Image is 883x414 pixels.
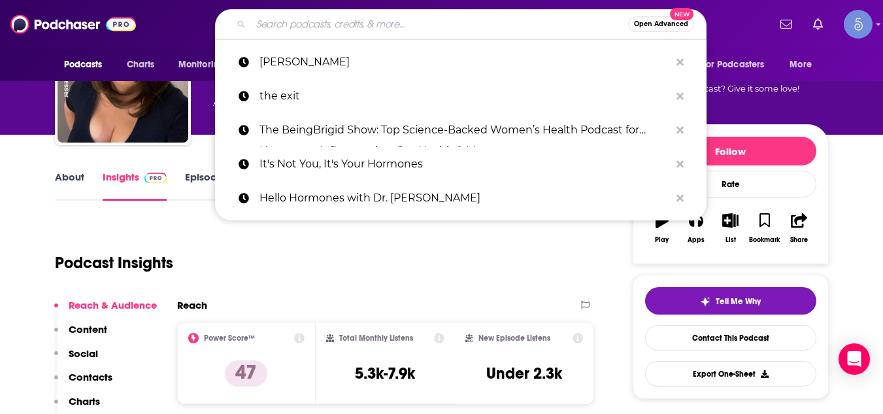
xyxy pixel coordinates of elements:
button: Bookmark [748,205,782,252]
p: Reach & Audience [69,299,157,311]
button: Share [782,205,816,252]
a: It's Not You, It's Your Hormones [215,147,707,181]
a: Hello Hormones with Dr. [PERSON_NAME] [215,181,707,215]
img: Podchaser Pro [144,173,167,183]
div: Play [655,236,669,244]
a: The BeingBrigid Show: Top Science-Backed Women’s Health Podcast for Hormones, Inflammation, Gut H... [215,113,707,147]
span: New [670,8,693,20]
h1: Podcast Insights [55,253,173,273]
h2: Total Monthly Listens [339,334,413,343]
p: Charts [69,395,100,407]
span: Tell Me Why [716,296,761,307]
p: It's Not You, It's Your Hormones [259,147,670,181]
input: Search podcasts, credits, & more... [251,14,628,35]
h3: 5.3k-7.9k [355,364,415,383]
img: Podchaser - Follow, Share and Rate Podcasts [10,12,136,37]
button: Contacts [54,371,112,395]
div: Search podcasts, credits, & more... [215,9,707,39]
span: Logged in as Spiral5-G1 [844,10,873,39]
span: Good podcast? Give it some love! [662,84,799,94]
p: Social [69,347,98,360]
p: 47 [225,360,267,387]
h2: Reach [177,299,207,311]
span: Open Advanced [634,21,688,27]
button: Open AdvancedNew [628,16,694,32]
img: User Profile [844,10,873,39]
button: open menu [55,52,120,77]
p: Jenn Bowdring [259,45,670,79]
p: Hello Hormones with Dr. Carrie Jones [259,181,670,215]
div: Open Intercom Messenger [839,343,870,375]
button: Content [54,323,107,347]
div: List [725,236,736,244]
button: tell me why sparkleTell Me Why [645,287,816,315]
a: [PERSON_NAME] [215,45,707,79]
div: Rate [645,171,816,198]
h3: Under 2.3k [486,364,562,383]
a: Contact This Podcast [645,325,816,351]
button: Play [645,205,679,252]
button: Apps [679,205,713,252]
span: More [790,56,812,74]
a: Show notifications dropdown [808,13,828,35]
p: the exit [259,79,670,113]
h2: Power Score™ [204,334,255,343]
div: A weekly podcast [213,95,499,111]
span: For Podcasters [702,56,765,74]
a: InsightsPodchaser Pro [103,171,167,201]
a: the exit [215,79,707,113]
a: Charts [118,52,163,77]
p: Content [69,323,107,336]
h2: New Episode Listens [478,334,550,343]
button: open menu [693,52,784,77]
a: About [55,171,84,201]
button: open menu [780,52,828,77]
div: Apps [688,236,705,244]
button: Show profile menu [844,10,873,39]
img: tell me why sparkle [700,296,710,307]
a: Episodes123 [185,171,248,201]
button: Follow [645,137,816,165]
button: Reach & Audience [54,299,157,323]
span: Monitoring [178,56,225,74]
button: List [713,205,747,252]
span: Charts [127,56,155,74]
p: The BeingBrigid Show: Top Science-Backed Women’s Health Podcast for Hormones, Inflammation, Gut H... [259,113,670,147]
span: Podcasts [64,56,103,74]
div: Bookmark [749,236,780,244]
button: Export One-Sheet [645,361,816,387]
a: Show notifications dropdown [775,13,797,35]
button: Social [54,347,98,371]
p: Contacts [69,371,112,383]
div: Share [790,236,808,244]
button: open menu [169,52,242,77]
